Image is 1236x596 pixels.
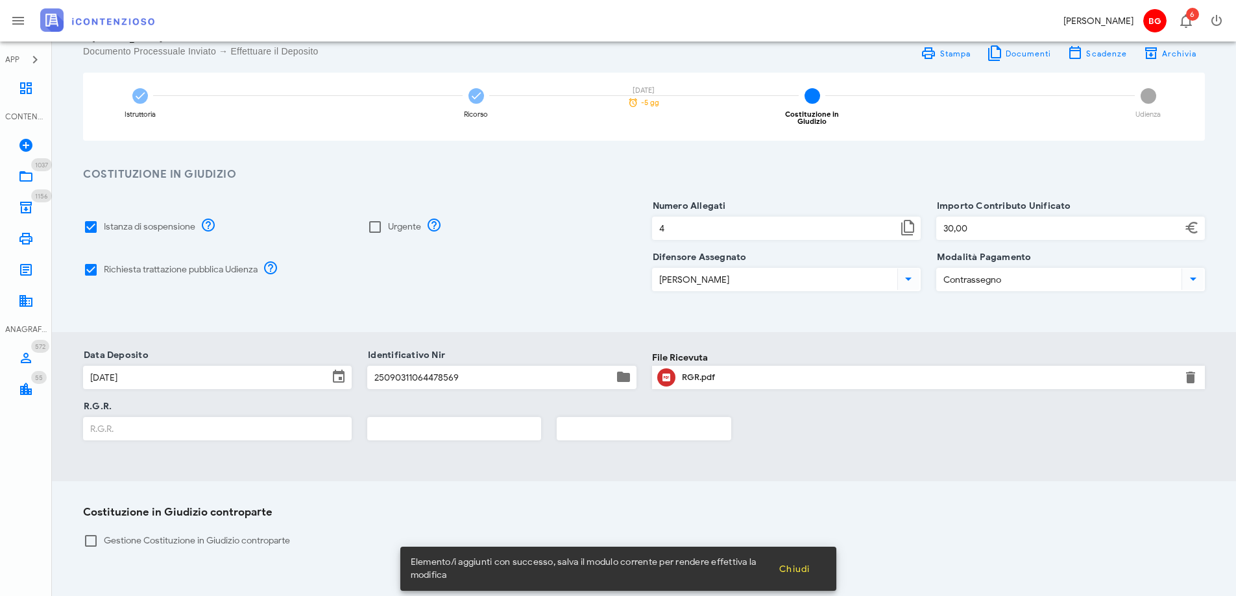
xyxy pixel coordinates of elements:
[104,221,195,233] label: Istanza di sospensione
[779,564,810,575] span: Chiudi
[682,367,1176,388] div: Clicca per aprire un'anteprima del file o scaricarlo
[939,49,971,58] span: Stampa
[31,189,52,202] span: Distintivo
[83,505,1205,521] h3: Costituzione in Giudizio controparte
[104,534,1205,547] label: Gestione Costituzione in Giudizio controparte
[35,192,48,200] span: 1156
[80,400,112,413] label: R.G.R.
[1183,370,1198,385] button: Elimina
[5,111,47,123] div: CONTENZIOSO
[1063,14,1133,28] div: [PERSON_NAME]
[1170,5,1201,36] button: Distintivo
[40,8,154,32] img: logo-text-2x.png
[125,111,156,118] div: Istruttoria
[31,340,49,353] span: Distintivo
[653,217,897,239] input: Numero Allegati
[35,342,45,351] span: 572
[1005,49,1052,58] span: Documenti
[411,556,768,582] span: Elemento/i aggiunti con successo, salva il modulo corrente per rendere effettiva la modifica
[388,221,421,233] label: Urgente
[1141,88,1156,104] span: 4
[913,44,978,62] a: Stampa
[937,268,1179,291] input: Modalità Pagamento
[83,167,1205,183] h3: Costituzione in Giudizio
[84,418,351,440] input: R.G.R.
[657,368,675,387] button: Clicca per aprire un'anteprima del file o scaricarlo
[649,251,747,264] label: Difensore Assegnato
[1143,9,1167,32] span: BG
[1139,5,1170,36] button: BG
[83,45,636,58] div: Documento Processuale Inviato → Effettuare il Deposito
[35,161,48,169] span: 1037
[621,87,666,94] div: [DATE]
[5,324,47,335] div: ANAGRAFICA
[31,158,52,171] span: Distintivo
[1186,8,1199,21] span: Distintivo
[771,111,853,125] div: Costituzione in Giudizio
[978,44,1060,62] button: Documenti
[933,200,1071,213] label: Importo Contributo Unificato
[1161,49,1197,58] span: Archivia
[1135,111,1161,118] div: Udienza
[80,349,149,362] label: Data Deposito
[937,217,1181,239] input: Importo Contributo Unificato
[364,349,445,362] label: Identificativo Nir
[653,268,895,291] input: Difensore Assegnato
[1135,44,1205,62] button: Archivia
[31,371,47,384] span: Distintivo
[104,263,258,276] label: Richiesta trattazione pubblica Udienza
[768,557,821,580] button: Chiudi
[368,366,612,388] input: Identificativo Nir
[649,200,726,213] label: Numero Allegati
[805,88,820,104] span: 3
[1085,49,1127,58] span: Scadenze
[1060,44,1135,62] button: Scadenze
[933,251,1032,264] label: Modalità Pagamento
[641,99,659,106] span: -5 gg
[682,372,1176,383] div: RGR.pdf
[652,351,708,364] label: File Ricevuta
[35,374,43,382] span: 55
[464,111,488,118] div: Ricorso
